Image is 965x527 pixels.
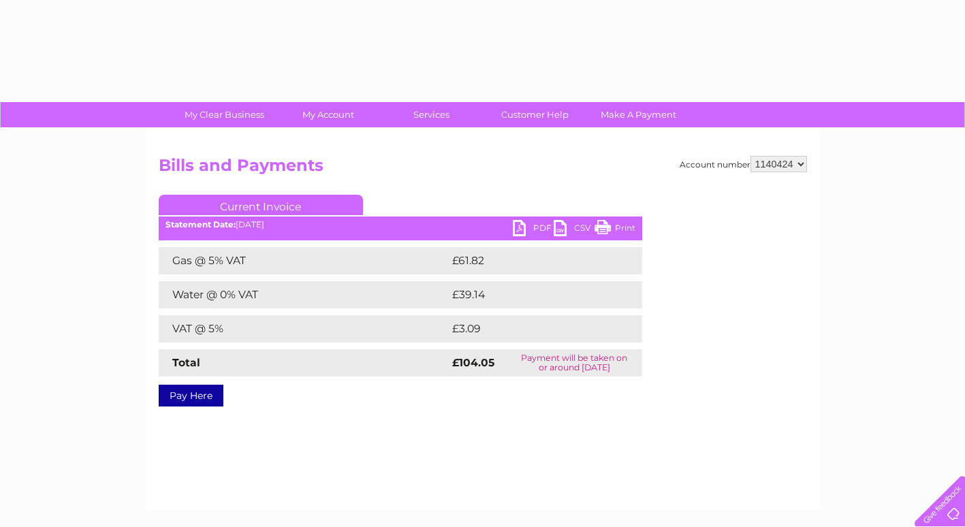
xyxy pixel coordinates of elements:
[582,102,695,127] a: Make A Payment
[159,385,223,406] a: Pay Here
[272,102,384,127] a: My Account
[172,356,200,369] strong: Total
[159,315,449,342] td: VAT @ 5%
[449,315,611,342] td: £3.09
[507,349,642,377] td: Payment will be taken on or around [DATE]
[479,102,591,127] a: Customer Help
[159,156,807,182] h2: Bills and Payments
[375,102,488,127] a: Services
[513,220,554,240] a: PDF
[449,281,614,308] td: £39.14
[680,156,807,172] div: Account number
[159,220,642,229] div: [DATE]
[159,195,363,215] a: Current Invoice
[449,247,614,274] td: £61.82
[165,219,236,229] b: Statement Date:
[595,220,635,240] a: Print
[159,247,449,274] td: Gas @ 5% VAT
[452,356,494,369] strong: £104.05
[159,281,449,308] td: Water @ 0% VAT
[554,220,595,240] a: CSV
[168,102,281,127] a: My Clear Business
